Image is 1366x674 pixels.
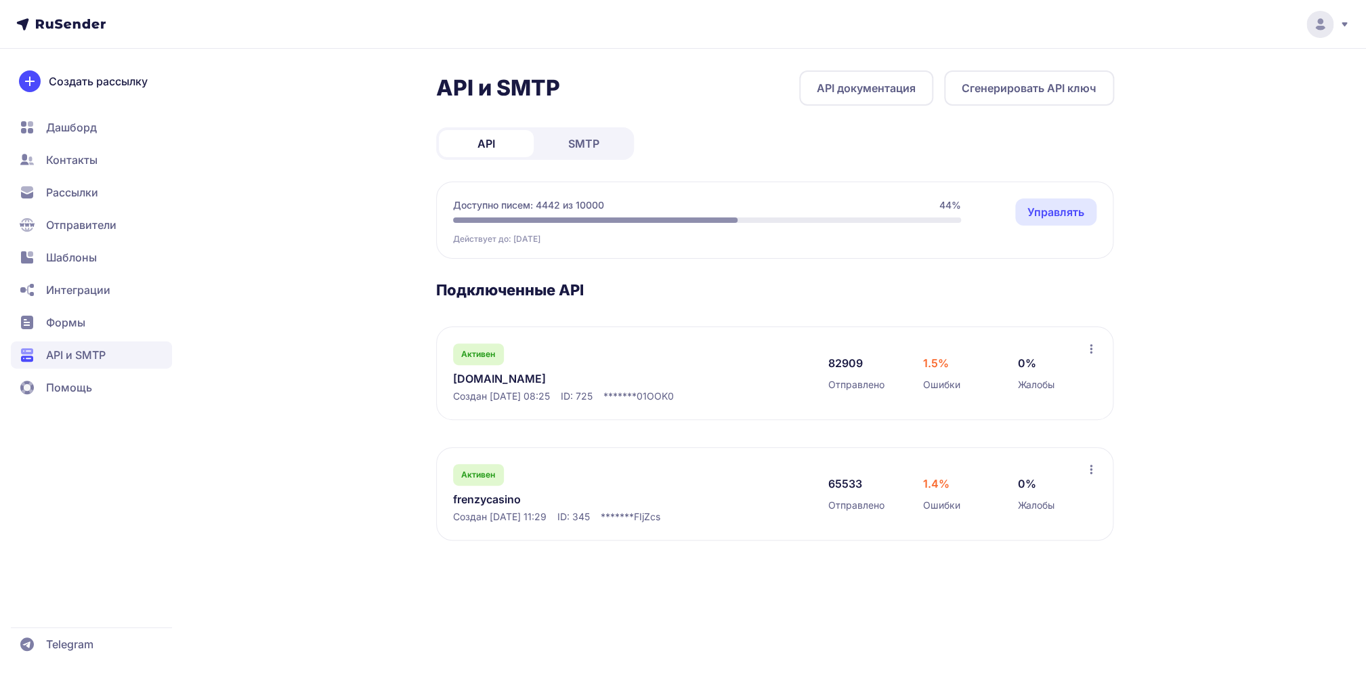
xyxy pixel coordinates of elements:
span: Формы [46,314,85,331]
span: Доступно писем: 4442 из 10000 [453,198,604,212]
span: FIjZcs [634,510,660,524]
span: Активен [461,349,495,360]
span: API и SMTP [46,347,106,363]
span: Дашборд [46,119,97,135]
span: API [477,135,495,152]
span: Ошибки [923,499,960,512]
span: ID: 725 [561,389,593,403]
span: 1.5% [923,355,949,371]
span: Отправлено [828,499,884,512]
span: 0% [1018,476,1036,492]
span: Telegram [46,636,93,652]
h3: Подключенные API [436,280,1114,299]
span: 44% [939,198,961,212]
span: Жалобы [1018,499,1054,512]
span: 1.4% [923,476,949,492]
span: Интеграции [46,282,110,298]
span: Помощь [46,379,92,396]
span: SMTP [568,135,599,152]
a: API [439,130,534,157]
span: 01OOK0 [637,389,674,403]
button: Сгенерировать API ключ [944,70,1114,106]
span: Действует до: [DATE] [453,234,540,245]
span: Отправлено [828,378,884,392]
a: SMTP [536,130,631,157]
span: Создан [DATE] 11:29 [453,510,547,524]
span: 0% [1018,355,1036,371]
span: Создать рассылку [49,73,148,89]
span: Рассылки [46,184,98,201]
span: Активен [461,469,495,480]
span: 82909 [828,355,863,371]
span: Отправители [46,217,116,233]
span: ID: 345 [557,510,590,524]
span: Контакты [46,152,98,168]
a: frenzycasino [453,491,731,507]
h2: API и SMTP [436,75,560,102]
span: Создан [DATE] 08:25 [453,389,550,403]
a: [DOMAIN_NAME] [453,371,731,387]
span: 65533 [828,476,862,492]
a: API документация [799,70,933,106]
a: Telegram [11,631,172,658]
span: Жалобы [1018,378,1054,392]
span: Ошибки [923,378,960,392]
span: Шаблоны [46,249,97,266]
a: Управлять [1015,198,1096,226]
